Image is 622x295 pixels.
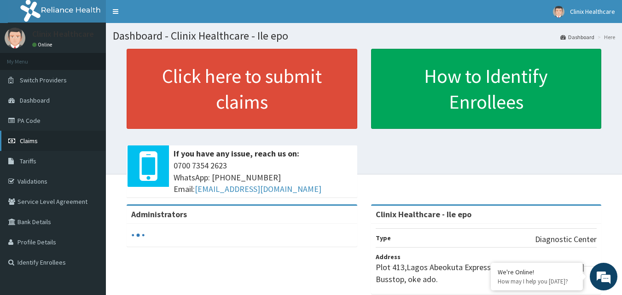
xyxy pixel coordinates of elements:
[535,233,597,245] p: Diagnostic Center
[498,268,576,276] div: We're Online!
[376,253,401,261] b: Address
[113,30,615,42] h1: Dashboard - Clinix Healthcare - Ile epo
[371,49,602,129] a: How to Identify Enrollees
[20,137,38,145] span: Claims
[32,41,54,48] a: Online
[595,33,615,41] li: Here
[174,148,299,159] b: If you have any issue, reach us on:
[174,160,353,195] span: 0700 7354 2623 WhatsApp: [PHONE_NUMBER] Email:
[376,234,391,242] b: Type
[376,209,471,220] strong: Clinix Healthcare - Ile epo
[20,157,36,165] span: Tariffs
[553,6,564,17] img: User Image
[131,228,145,242] svg: audio-loading
[20,96,50,104] span: Dashboard
[376,261,597,285] p: Plot 413,Lagos Abeokuta Expressway, [GEOGRAPHIC_DATA] Busstop, oke ado.
[20,76,67,84] span: Switch Providers
[32,30,94,38] p: Clinix Healthcare
[131,209,187,220] b: Administrators
[127,49,357,129] a: Click here to submit claims
[560,33,594,41] a: Dashboard
[195,184,321,194] a: [EMAIL_ADDRESS][DOMAIN_NAME]
[5,28,25,48] img: User Image
[570,7,615,16] span: Clinix Healthcare
[498,278,576,285] p: How may I help you today?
